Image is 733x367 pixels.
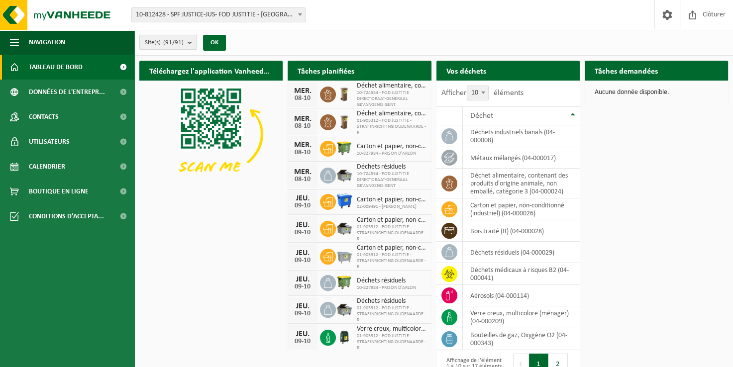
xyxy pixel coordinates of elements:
span: 10-724554 - FOD JUSTITIE DIRECTORAAT-GENERAAL GEVANGENIS GENT [357,90,426,108]
span: Tableau de bord [29,55,83,80]
h2: Tâches demandées [585,61,668,80]
div: MER. [293,115,313,123]
div: 08-10 [293,149,313,156]
span: Données de l'entrepr... [29,80,105,104]
img: WB-2500-GAL-GY-01 [336,247,353,264]
span: 01-905312 - FOD JUSTITIE - STRAFINRICHTING OUDENAARDE - R [357,252,426,270]
span: Déchet alimentaire, contenant des produits d'origine animale, non emballé, catég... [357,110,426,118]
span: 01-905312 - FOD JUSTITIE - STRAFINRICHTING OUDENAARDE - R [357,118,426,136]
div: JEU. [293,194,313,202]
span: Déchets résiduels [357,277,416,285]
span: Boutique en ligne [29,179,89,204]
button: Site(s)(91/91) [139,35,197,50]
td: verre creux, multicolore (ménager) (04-000209) [463,306,580,328]
div: JEU. [293,275,313,283]
div: 09-10 [293,229,313,236]
count: (91/91) [163,39,184,46]
span: 01-905312 - FOD JUSTITIE - STRAFINRICHTING OUDENAARDE - R [357,305,426,323]
span: Navigation [29,30,65,55]
div: 08-10 [293,123,313,130]
span: Conditions d'accepta... [29,204,104,229]
div: MER. [293,168,313,176]
div: 09-10 [293,310,313,317]
span: Déchets résiduels [357,297,426,305]
div: JEU. [293,302,313,310]
img: WB-5000-GAL-GY-01 [336,219,353,236]
span: Contacts [29,104,59,129]
button: OK [203,35,226,51]
div: JEU. [293,221,313,229]
span: Déchet [470,112,493,120]
div: JEU. [293,249,313,257]
div: JEU. [293,330,313,338]
img: WB-0140-HPE-BN-01 [336,85,353,102]
img: WB-1100-HPE-GN-50 [336,274,353,290]
img: WB-5000-GAL-GY-01 [336,300,353,317]
p: Aucune donnée disponible. [595,89,718,96]
span: Carton et papier, non-conditionné (industriel) [357,216,426,224]
img: WB-5000-GAL-GY-01 [336,166,353,183]
span: 10-812428 - SPF JUSTICE-JUS- FOD JUSTITIE - BRUXELLES [131,7,306,22]
span: Carton et papier, non-conditionné (industriel) [357,244,426,252]
td: carton et papier, non-conditionné (industriel) (04-000026) [463,198,580,220]
img: Download de VHEPlus App [139,81,283,188]
td: bouteilles de gaz, Oxygène O2 (04-000343) [463,328,580,350]
span: Site(s) [145,35,184,50]
span: Carton et papier, non-conditionné (industriel) [357,143,426,151]
div: 09-10 [293,283,313,290]
span: 10-827984 - PRISON D'ARLON [357,285,416,291]
span: 02-009491 - [PERSON_NAME] [357,204,426,210]
img: WB-0140-HPE-BN-01 [336,113,353,130]
img: WB-1100-HPE-BE-01 [336,192,353,209]
span: 10 [467,86,489,100]
img: CR-HR-1C-1000-PES-01 [336,328,353,345]
td: déchets résiduels (04-000029) [463,242,580,263]
div: 08-10 [293,176,313,183]
div: 09-10 [293,257,313,264]
td: bois traité (B) (04-000028) [463,220,580,242]
div: MER. [293,141,313,149]
td: aérosols (04-000114) [463,285,580,306]
td: déchets industriels banals (04-000008) [463,125,580,147]
span: Calendrier [29,154,65,179]
span: Carton et papier, non-conditionné (industriel) [357,196,426,204]
label: Afficher éléments [441,89,524,97]
div: 08-10 [293,95,313,102]
h2: Vos déchets [436,61,496,80]
span: 01-905312 - FOD JUSTITIE - STRAFINRICHTING OUDENAARDE - R [357,333,426,351]
h2: Tâches planifiées [288,61,364,80]
img: WB-1100-HPE-GN-50 [336,139,353,156]
span: Utilisateurs [29,129,70,154]
td: déchet alimentaire, contenant des produits d'origine animale, non emballé, catégorie 3 (04-000024) [463,169,580,198]
span: 10-724554 - FOD JUSTITIE DIRECTORAAT-GENERAAL GEVANGENIS GENT [357,171,426,189]
span: 01-905312 - FOD JUSTITIE - STRAFINRICHTING OUDENAARDE - R [357,224,426,242]
span: Déchet alimentaire, contenant des produits d'origine animale, non emballé, catég... [357,82,426,90]
span: 10-827984 - PRISON D'ARLON [357,151,426,157]
div: 09-10 [293,338,313,345]
span: Verre creux, multicolore (ménager) [357,325,426,333]
div: MER. [293,87,313,95]
span: Déchets résiduels [357,163,426,171]
span: 10 [467,86,488,100]
h2: Téléchargez l'application Vanheede+ maintenant! [139,61,283,80]
td: métaux mélangés (04-000017) [463,147,580,169]
span: 10-812428 - SPF JUSTICE-JUS- FOD JUSTITIE - BRUXELLES [132,8,305,22]
div: 09-10 [293,202,313,209]
td: déchets médicaux à risques B2 (04-000041) [463,263,580,285]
